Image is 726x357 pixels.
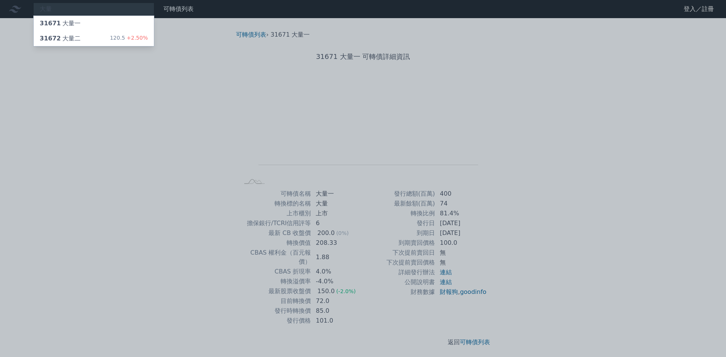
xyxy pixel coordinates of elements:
span: 31671 [40,20,61,27]
div: 120.5 [110,34,148,43]
a: 31672大量二 120.5+2.50% [34,31,154,46]
span: 31672 [40,35,61,42]
a: 31671大量一 [34,16,154,31]
div: 聊天小工具 [688,321,726,357]
iframe: Chat Widget [688,321,726,357]
div: 大量一 [40,19,81,28]
div: 大量二 [40,34,81,43]
span: +2.50% [125,35,148,41]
